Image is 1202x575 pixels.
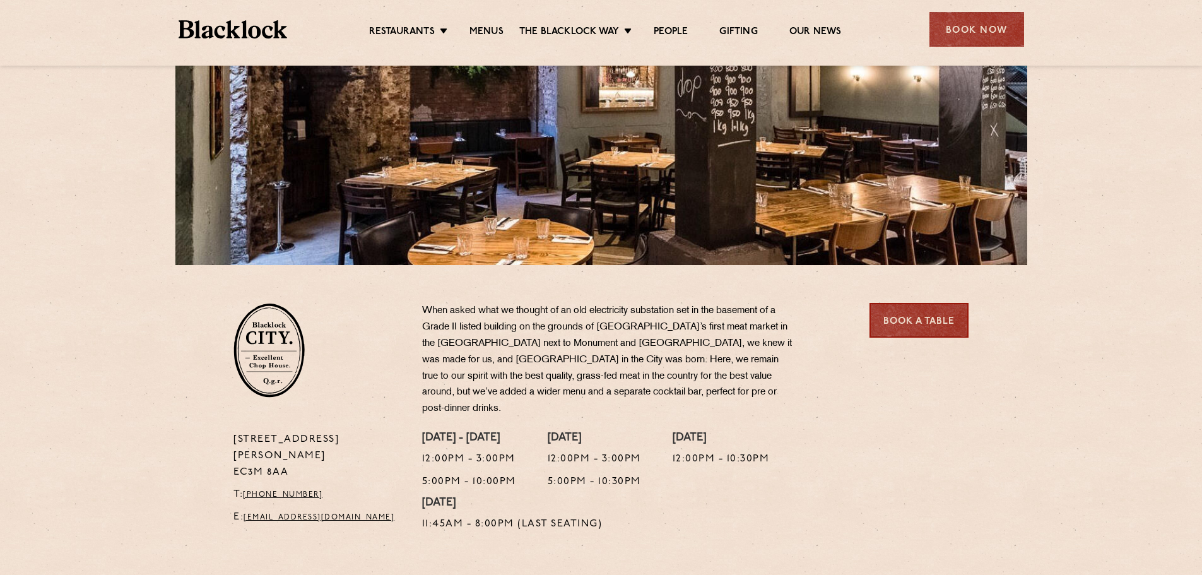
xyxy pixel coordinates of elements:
p: 12:00pm - 10:30pm [673,451,770,468]
p: When asked what we thought of an old electricity substation set in the basement of a Grade II lis... [422,303,794,417]
img: BL_Textured_Logo-footer-cropped.svg [179,20,288,39]
p: E: [233,509,403,526]
a: [EMAIL_ADDRESS][DOMAIN_NAME] [244,514,394,521]
a: Our News [789,26,842,40]
a: Restaurants [369,26,435,40]
a: The Blacklock Way [519,26,619,40]
div: Book Now [929,12,1024,47]
a: [PHONE_NUMBER] [243,491,322,499]
a: Gifting [719,26,757,40]
h4: [DATE] [673,432,770,446]
a: Menus [469,26,504,40]
p: 5:00pm - 10:00pm [422,474,516,490]
h4: [DATE] [548,432,641,446]
a: Book a Table [869,303,969,338]
p: 12:00pm - 3:00pm [548,451,641,468]
p: [STREET_ADDRESS][PERSON_NAME] EC3M 8AA [233,432,403,481]
p: 12:00pm - 3:00pm [422,451,516,468]
p: 11:45am - 8:00pm (Last Seating) [422,516,603,533]
p: 5:00pm - 10:30pm [548,474,641,490]
h4: [DATE] [422,497,603,511]
a: People [654,26,688,40]
img: City-stamp-default.svg [233,303,305,398]
h4: [DATE] - [DATE] [422,432,516,446]
p: T: [233,487,403,503]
